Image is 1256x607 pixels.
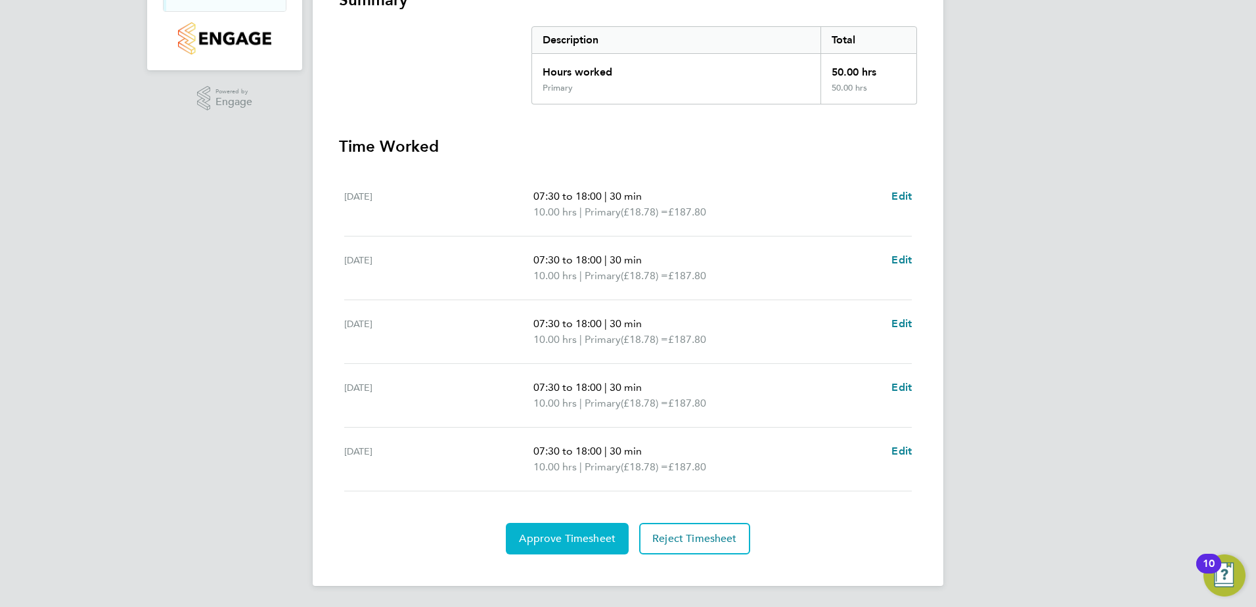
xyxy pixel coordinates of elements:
span: | [604,190,607,202]
span: £187.80 [668,206,706,218]
span: Powered by [215,86,252,97]
button: Open Resource Center, 10 new notifications [1203,554,1245,596]
span: 30 min [610,190,642,202]
span: Edit [891,445,912,457]
div: 50.00 hrs [820,83,916,104]
div: [DATE] [344,316,533,348]
span: 10.00 hrs [533,206,577,218]
span: 10.00 hrs [533,397,577,409]
a: Edit [891,252,912,268]
span: Approve Timesheet [519,532,616,545]
span: 07:30 to 18:00 [533,190,602,202]
a: Edit [891,316,912,332]
span: 10.00 hrs [533,461,577,473]
span: 07:30 to 18:00 [533,317,602,330]
span: Primary [585,332,621,348]
div: Hours worked [532,54,820,83]
div: Primary [543,83,573,93]
span: 10.00 hrs [533,333,577,346]
a: Powered byEngage [197,86,253,111]
span: 30 min [610,445,642,457]
div: 50.00 hrs [820,54,916,83]
a: Go to home page [163,22,286,55]
span: | [579,206,582,218]
div: Summary [531,26,917,104]
div: [DATE] [344,189,533,220]
span: Edit [891,381,912,393]
h3: Time Worked [339,136,917,157]
span: (£18.78) = [621,397,668,409]
span: | [604,445,607,457]
div: [DATE] [344,380,533,411]
button: Approve Timesheet [506,523,629,554]
span: 10.00 hrs [533,269,577,282]
span: | [604,254,607,266]
div: Total [820,27,916,53]
a: Edit [891,380,912,395]
span: £187.80 [668,461,706,473]
span: 30 min [610,381,642,393]
span: £187.80 [668,397,706,409]
div: [DATE] [344,443,533,475]
span: 07:30 to 18:00 [533,381,602,393]
span: (£18.78) = [621,461,668,473]
span: Edit [891,254,912,266]
span: (£18.78) = [621,269,668,282]
img: countryside-properties-logo-retina.png [178,22,271,55]
span: | [579,397,582,409]
span: Primary [585,395,621,411]
span: | [604,317,607,330]
button: Reject Timesheet [639,523,750,554]
span: 07:30 to 18:00 [533,254,602,266]
span: 30 min [610,254,642,266]
span: Primary [585,268,621,284]
div: [DATE] [344,252,533,284]
span: 07:30 to 18:00 [533,445,602,457]
span: £187.80 [668,269,706,282]
span: Primary [585,204,621,220]
span: Edit [891,190,912,202]
span: 30 min [610,317,642,330]
div: Description [532,27,820,53]
span: (£18.78) = [621,206,668,218]
span: Engage [215,97,252,108]
span: Reject Timesheet [652,532,737,545]
span: | [579,269,582,282]
span: | [579,461,582,473]
span: | [579,333,582,346]
span: £187.80 [668,333,706,346]
span: (£18.78) = [621,333,668,346]
a: Edit [891,443,912,459]
div: 10 [1203,564,1215,581]
span: | [604,381,607,393]
a: Edit [891,189,912,204]
span: Edit [891,317,912,330]
span: Primary [585,459,621,475]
